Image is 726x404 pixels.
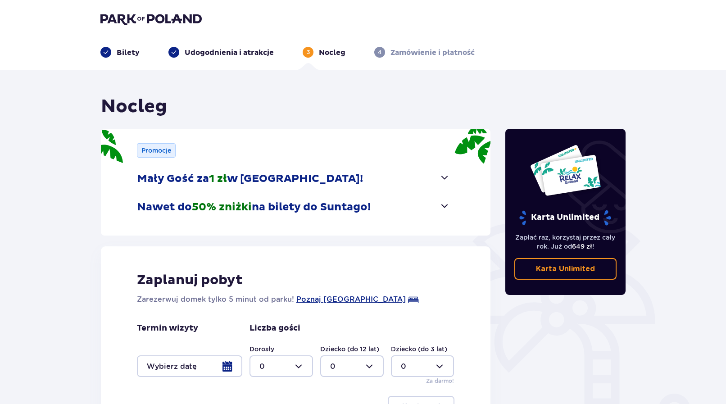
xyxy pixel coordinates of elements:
h1: Nocleg [101,95,167,118]
a: Karta Unlimited [514,258,617,280]
p: Karta Unlimited [536,264,595,274]
p: Mały Gość za w [GEOGRAPHIC_DATA]! [137,172,363,186]
p: Termin wizyty [137,323,198,334]
div: Udogodnienia i atrakcje [168,47,274,58]
img: Park of Poland logo [100,13,202,25]
p: Udogodnienia i atrakcje [185,48,274,58]
label: Dziecko (do 12 lat) [320,345,379,354]
a: Poznaj [GEOGRAPHIC_DATA] [296,294,406,305]
p: Promocje [141,146,171,155]
p: Karta Unlimited [518,210,612,226]
p: Zaplanuj pobyt [137,272,243,289]
p: Liczba gości [250,323,300,334]
img: Dwie karty całoroczne do Suntago z napisem 'UNLIMITED RELAX', na białym tle z tropikalnymi liśćmi... [530,144,601,196]
span: 1 zł [209,172,227,186]
p: Zapłać raz, korzystaj przez cały rok. Już od ! [514,233,617,251]
p: Zamówienie i płatność [390,48,475,58]
p: Nawet do na bilety do Suntago! [137,200,371,214]
p: Bilety [117,48,140,58]
label: Dziecko (do 3 lat) [391,345,447,354]
div: 4Zamówienie i płatność [374,47,475,58]
p: Nocleg [319,48,345,58]
button: Mały Gość za1 złw [GEOGRAPHIC_DATA]! [137,165,450,193]
p: Zarezerwuj domek tylko 5 minut od parku! [137,294,294,305]
p: 3 [307,48,310,56]
button: Nawet do50% zniżkina bilety do Suntago! [137,193,450,221]
span: 649 zł [572,243,592,250]
label: Dorosły [250,345,274,354]
div: 3Nocleg [303,47,345,58]
p: Za darmo! [426,377,454,385]
div: Bilety [100,47,140,58]
p: 4 [378,48,381,56]
span: 50% zniżki [192,200,252,214]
